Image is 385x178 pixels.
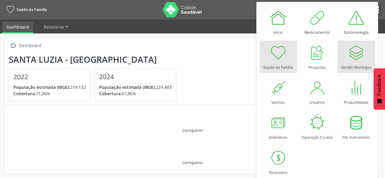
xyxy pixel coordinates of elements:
[16,7,47,12] span: Saúde da Família
[260,5,297,38] a: Início
[13,90,86,97] p: 71,06%
[182,160,203,165] div: Carregando
[99,84,156,90] span: População estimada (IBGE):
[44,24,64,30] span: Relatórios
[260,110,297,143] a: Indivíduos
[13,73,86,81] h4: 2022
[260,40,297,73] a: Saúde da Família
[18,41,42,50] div: Dashboard
[13,84,70,90] span: População estimada (IBGE):
[299,110,336,143] a: Operação Co-vida
[2,22,33,33] a: Dashboard
[99,73,172,81] h4: 2024
[260,75,297,108] a: Vacinas
[99,90,172,97] p: 67,86%
[338,5,375,38] a: Epidemiologia
[299,5,336,38] a: Medicamentos
[338,75,375,108] a: Produtividade
[299,40,336,73] a: Pesquisas
[9,54,180,65] div: Santa Luzia - [GEOGRAPHIC_DATA]
[4,5,47,15] a: Saúde da Família
[99,84,172,90] p: 229.483
[338,40,375,73] a: Gestão Municipal
[338,110,375,143] a: Pec Indicadores
[373,68,385,110] button: Feedback - Mostrar pesquisa
[182,128,203,133] div: Carregando
[13,91,36,96] span: Cobertura:
[376,74,382,96] span: Feedback
[9,41,42,50] a:  Dashboard
[40,22,72,32] a: Relatórios
[299,75,336,108] a: Usuários
[13,84,86,90] p: 219.132
[9,41,18,50] i: 
[99,91,122,96] span: Cobertura:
